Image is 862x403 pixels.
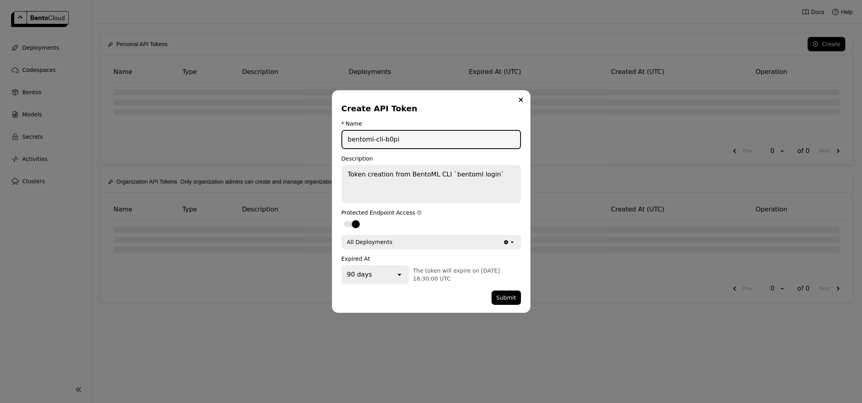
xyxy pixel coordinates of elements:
input: Selected All Deployments. [393,238,394,246]
svg: open [395,271,403,279]
div: Expired At [341,256,521,262]
span: The token will expire on [DATE] 18:30:00 UTC [413,267,500,282]
button: Close [516,95,526,105]
div: 90 days [347,270,372,279]
div: Protected Endpoint Access [341,209,521,216]
button: Submit [492,291,521,305]
svg: open [509,239,515,245]
div: dialog [332,90,530,313]
div: All Deployments [347,238,393,246]
div: Name [346,120,362,127]
div: Create API Token [341,103,518,114]
div: Description [341,155,521,162]
svg: Clear value [503,239,509,245]
textarea: Token creation from BentoML CLI `bentoml login` [342,166,520,202]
